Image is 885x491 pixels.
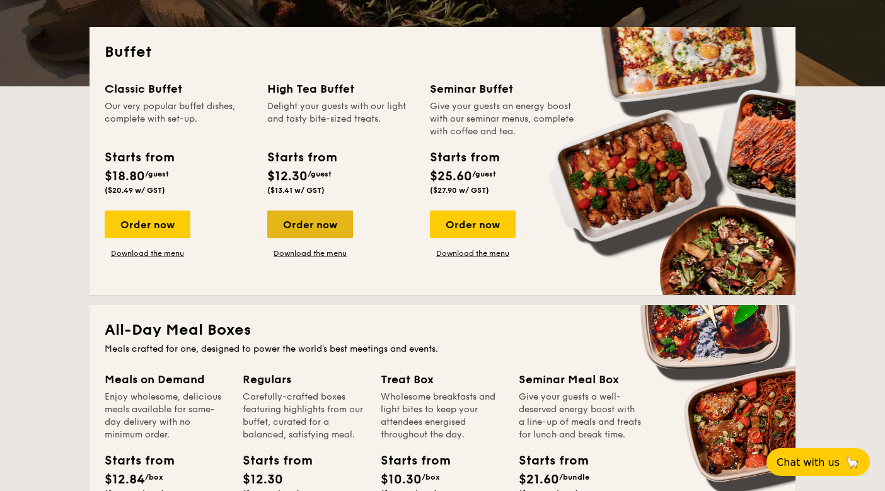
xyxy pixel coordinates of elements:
div: Order now [430,211,516,238]
span: /box [145,473,163,482]
span: ($27.90 w/ GST) [430,186,489,195]
span: /guest [145,170,169,178]
span: /guest [472,170,496,178]
span: /box [422,473,440,482]
div: Carefully-crafted boxes featuring highlights from our buffet, curated for a balanced, satisfying ... [243,391,366,441]
span: ($13.41 w/ GST) [267,186,325,195]
div: Meals on Demand [105,371,228,388]
div: Seminar Buffet [430,80,577,98]
div: Wholesome breakfasts and light bites to keep your attendees energised throughout the day. [381,391,504,441]
div: Starts from [105,451,161,470]
span: $12.84 [105,472,145,487]
span: $21.60 [519,472,559,487]
button: Chat with us🦙 [766,448,870,476]
span: $18.80 [105,169,145,184]
span: $12.30 [243,472,283,487]
div: Delight your guests with our light and tasty bite-sized treats. [267,100,415,138]
a: Download the menu [430,248,516,258]
div: Order now [267,211,353,238]
div: Starts from [519,451,576,470]
div: Starts from [381,451,437,470]
div: Seminar Meal Box [519,371,642,388]
span: /guest [308,170,332,178]
div: Meals crafted for one, designed to power the world's best meetings and events. [105,343,780,355]
div: Starts from [267,148,336,167]
div: Starts from [105,148,173,167]
div: High Tea Buffet [267,80,415,98]
div: Give your guests a well-deserved energy boost with a line-up of meals and treats for lunch and br... [519,391,642,441]
a: Download the menu [267,248,353,258]
h2: Buffet [105,42,780,62]
h2: All-Day Meal Boxes [105,320,780,340]
div: Classic Buffet [105,80,252,98]
div: Order now [105,211,190,238]
div: Starts from [430,148,499,167]
span: ($20.49 w/ GST) [105,186,165,195]
span: /bundle [559,473,589,482]
div: Starts from [243,451,299,470]
span: $25.60 [430,169,472,184]
span: $12.30 [267,169,308,184]
div: Treat Box [381,371,504,388]
div: Regulars [243,371,366,388]
span: 🦙 [845,455,860,470]
div: Enjoy wholesome, delicious meals available for same-day delivery with no minimum order. [105,391,228,441]
a: Download the menu [105,248,190,258]
div: Give your guests an energy boost with our seminar menus, complete with coffee and tea. [430,100,577,138]
span: $10.30 [381,472,422,487]
span: Chat with us [777,456,840,468]
div: Our very popular buffet dishes, complete with set-up. [105,100,252,138]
